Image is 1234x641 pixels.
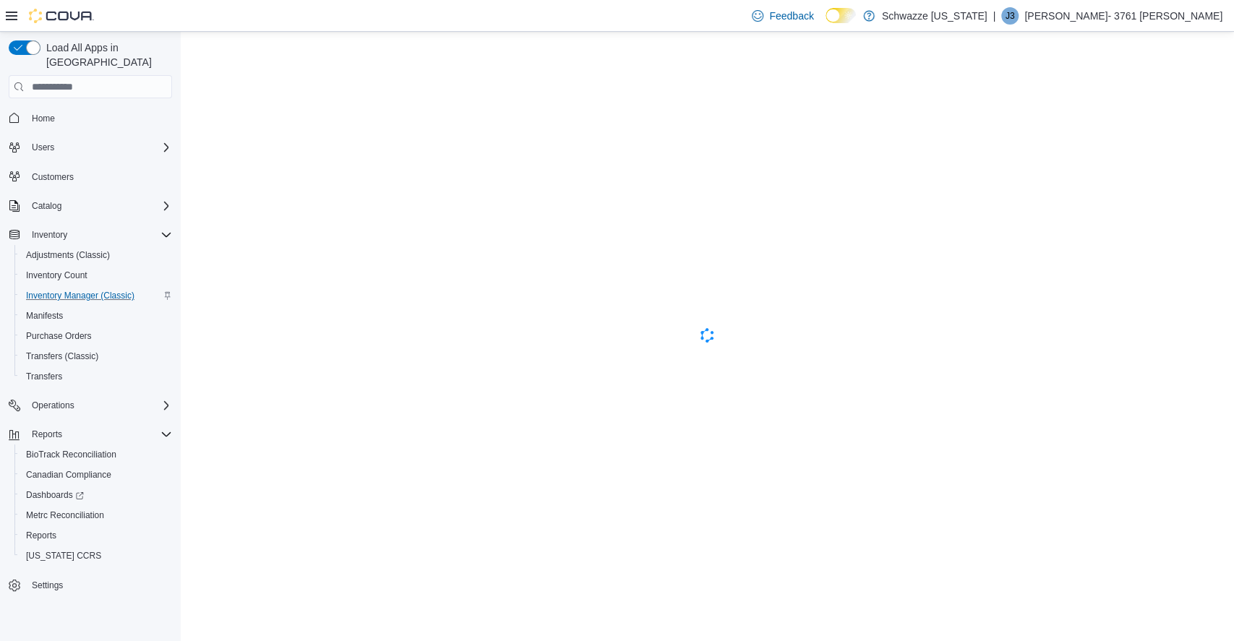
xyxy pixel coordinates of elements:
span: Manifests [20,307,172,324]
span: Settings [32,580,63,591]
button: Canadian Compliance [14,465,178,485]
img: Cova [29,9,94,23]
button: Inventory [3,225,178,245]
span: Transfers [26,371,62,382]
span: Operations [32,400,74,411]
button: Users [3,137,178,158]
button: Transfers (Classic) [14,346,178,366]
button: Reports [26,426,68,443]
span: Settings [26,576,172,594]
button: Reports [14,525,178,546]
span: Home [26,108,172,126]
a: Transfers (Classic) [20,348,104,365]
button: Manifests [14,306,178,326]
span: Metrc Reconciliation [26,509,104,521]
a: Inventory Count [20,267,93,284]
span: Canadian Compliance [26,469,111,481]
span: Inventory Count [20,267,172,284]
a: Inventory Manager (Classic) [20,287,140,304]
div: Jennifer- 3761 Seward [1001,7,1019,25]
span: BioTrack Reconciliation [26,449,116,460]
span: BioTrack Reconciliation [20,446,172,463]
span: Feedback [769,9,813,23]
a: Feedback [746,1,819,30]
span: Metrc Reconciliation [20,507,172,524]
span: Customers [26,168,172,186]
button: Inventory Manager (Classic) [14,285,178,306]
span: Operations [26,397,172,414]
span: Adjustments (Classic) [20,246,172,264]
span: Purchase Orders [26,330,92,342]
span: Inventory [26,226,172,244]
span: Transfers (Classic) [26,350,98,362]
a: Reports [20,527,62,544]
button: Home [3,107,178,128]
a: Dashboards [20,486,90,504]
span: Dashboards [26,489,84,501]
span: Load All Apps in [GEOGRAPHIC_DATA] [40,40,172,69]
a: Settings [26,577,69,594]
a: Purchase Orders [20,327,98,345]
span: Reports [26,426,172,443]
span: Transfers (Classic) [20,348,172,365]
span: Reports [20,527,172,544]
nav: Complex example [9,101,172,633]
a: Metrc Reconciliation [20,507,110,524]
button: Adjustments (Classic) [14,245,178,265]
span: Users [32,142,54,153]
button: Inventory Count [14,265,178,285]
p: Schwazze [US_STATE] [882,7,987,25]
span: J3 [1006,7,1015,25]
a: BioTrack Reconciliation [20,446,122,463]
span: Dashboards [20,486,172,504]
span: Washington CCRS [20,547,172,564]
span: Canadian Compliance [20,466,172,483]
span: Adjustments (Classic) [26,249,110,261]
a: Manifests [20,307,69,324]
span: Users [26,139,172,156]
span: Reports [26,530,56,541]
span: Reports [32,429,62,440]
a: Customers [26,168,80,186]
span: Inventory Count [26,270,87,281]
span: Inventory Manager (Classic) [26,290,134,301]
button: Customers [3,166,178,187]
a: Home [26,110,61,127]
span: Catalog [32,200,61,212]
a: Transfers [20,368,68,385]
input: Dark Mode [826,8,856,23]
span: Catalog [26,197,172,215]
button: Catalog [26,197,67,215]
a: [US_STATE] CCRS [20,547,107,564]
a: Adjustments (Classic) [20,246,116,264]
span: Purchase Orders [20,327,172,345]
button: Reports [3,424,178,444]
a: Dashboards [14,485,178,505]
button: Purchase Orders [14,326,178,346]
span: Home [32,113,55,124]
p: [PERSON_NAME]- 3761 [PERSON_NAME] [1024,7,1222,25]
button: Operations [26,397,80,414]
button: Settings [3,575,178,595]
a: Canadian Compliance [20,466,117,483]
span: Transfers [20,368,172,385]
button: BioTrack Reconciliation [14,444,178,465]
p: | [993,7,995,25]
button: [US_STATE] CCRS [14,546,178,566]
span: Customers [32,171,74,183]
button: Users [26,139,60,156]
button: Metrc Reconciliation [14,505,178,525]
span: Inventory [32,229,67,241]
span: [US_STATE] CCRS [26,550,101,562]
button: Operations [3,395,178,416]
button: Inventory [26,226,73,244]
span: Manifests [26,310,63,322]
button: Catalog [3,196,178,216]
button: Transfers [14,366,178,387]
span: Inventory Manager (Classic) [20,287,172,304]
